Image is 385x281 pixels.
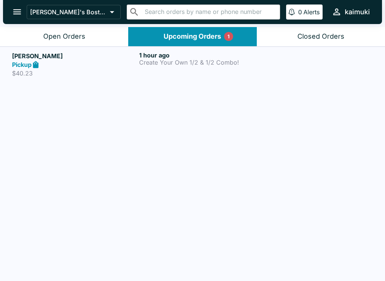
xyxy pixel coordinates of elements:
button: open drawer [8,2,27,21]
p: Alerts [303,8,320,16]
div: kaimuki [345,8,370,17]
div: Upcoming Orders [164,32,221,41]
h6: 1 hour ago [139,51,263,59]
input: Search orders by name or phone number [142,7,277,17]
p: 0 [298,8,302,16]
button: [PERSON_NAME]'s Boston Pizza [27,5,121,19]
p: [PERSON_NAME]'s Boston Pizza [30,8,107,16]
p: Create Your Own 1/2 & 1/2 Combo! [139,59,263,66]
div: Closed Orders [297,32,344,41]
div: Open Orders [43,32,85,41]
h5: [PERSON_NAME] [12,51,136,60]
strong: Pickup [12,61,32,68]
p: $40.23 [12,69,136,77]
p: 1 [227,33,230,40]
button: kaimuki [329,4,373,20]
